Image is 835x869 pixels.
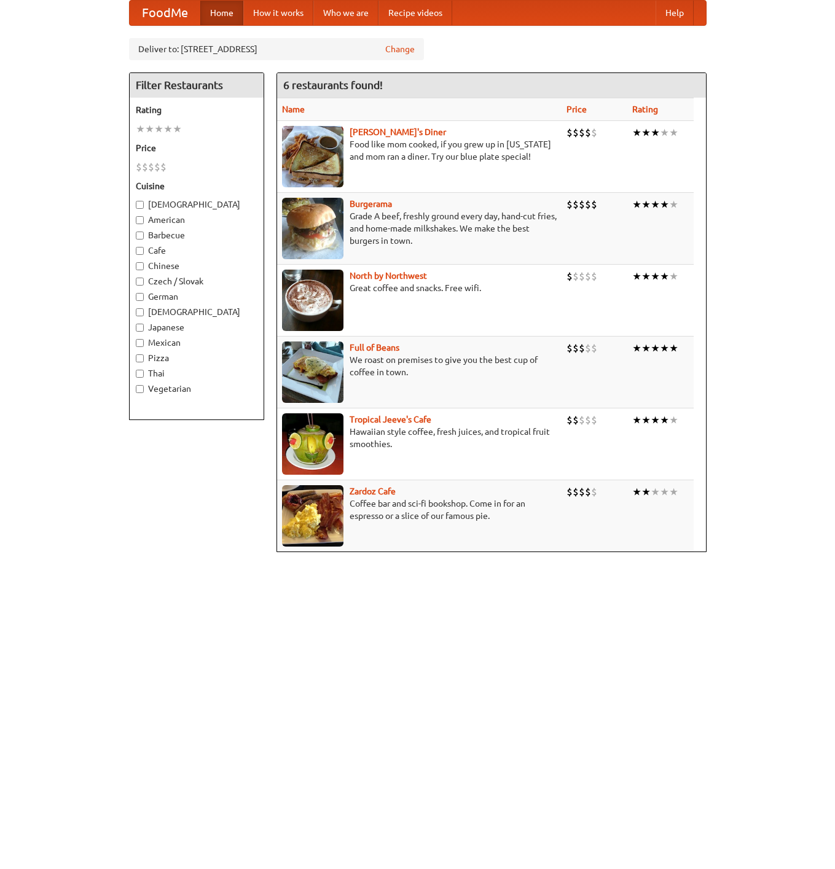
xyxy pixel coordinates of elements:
[660,341,669,355] li: ★
[669,341,678,355] li: ★
[282,497,557,522] p: Coffee bar and sci-fi bookshop. Come in for an espresso or a slice of our famous pie.
[573,198,579,211] li: $
[669,413,678,427] li: ★
[591,413,597,427] li: $
[566,270,573,283] li: $
[282,485,343,547] img: zardoz.jpg
[350,486,396,496] a: Zardoz Cafe
[283,79,383,91] ng-pluralize: 6 restaurants found!
[632,270,641,283] li: ★
[660,270,669,283] li: ★
[669,485,678,499] li: ★
[566,104,587,114] a: Price
[350,127,446,137] a: [PERSON_NAME]'s Diner
[136,324,144,332] input: Japanese
[136,198,257,211] label: [DEMOGRAPHIC_DATA]
[136,370,144,378] input: Thai
[651,270,660,283] li: ★
[585,198,591,211] li: $
[173,122,182,136] li: ★
[579,270,585,283] li: $
[154,122,163,136] li: ★
[136,352,257,364] label: Pizza
[129,38,424,60] div: Deliver to: [STREET_ADDRESS]
[632,485,641,499] li: ★
[136,229,257,241] label: Barbecue
[585,270,591,283] li: $
[136,262,144,270] input: Chinese
[632,341,641,355] li: ★
[669,126,678,139] li: ★
[660,126,669,139] li: ★
[579,126,585,139] li: $
[566,198,573,211] li: $
[282,210,557,247] p: Grade A beef, freshly ground every day, hand-cut fries, and home-made milkshakes. We make the bes...
[573,341,579,355] li: $
[282,104,305,114] a: Name
[651,413,660,427] li: ★
[148,160,154,174] li: $
[350,415,431,424] b: Tropical Jeeve's Cafe
[136,293,144,301] input: German
[591,198,597,211] li: $
[136,232,144,240] input: Barbecue
[282,270,343,331] img: north.jpg
[641,485,651,499] li: ★
[641,198,651,211] li: ★
[136,260,257,272] label: Chinese
[632,413,641,427] li: ★
[142,160,148,174] li: $
[350,199,392,209] a: Burgerama
[313,1,378,25] a: Who we are
[136,244,257,257] label: Cafe
[130,1,200,25] a: FoodMe
[136,180,257,192] h5: Cuisine
[641,341,651,355] li: ★
[585,485,591,499] li: $
[136,278,144,286] input: Czech / Slovak
[136,201,144,209] input: [DEMOGRAPHIC_DATA]
[651,198,660,211] li: ★
[160,160,167,174] li: $
[154,160,160,174] li: $
[385,43,415,55] a: Change
[573,126,579,139] li: $
[579,198,585,211] li: $
[282,413,343,475] img: jeeves.jpg
[350,271,427,281] b: North by Northwest
[641,270,651,283] li: ★
[660,485,669,499] li: ★
[632,198,641,211] li: ★
[145,122,154,136] li: ★
[651,341,660,355] li: ★
[566,413,573,427] li: $
[579,341,585,355] li: $
[585,341,591,355] li: $
[591,485,597,499] li: $
[282,426,557,450] p: Hawaiian style coffee, fresh juices, and tropical fruit smoothies.
[573,270,579,283] li: $
[651,485,660,499] li: ★
[566,485,573,499] li: $
[585,126,591,139] li: $
[136,385,144,393] input: Vegetarian
[632,104,658,114] a: Rating
[566,126,573,139] li: $
[136,122,145,136] li: ★
[641,126,651,139] li: ★
[282,126,343,187] img: sallys.jpg
[669,198,678,211] li: ★
[566,341,573,355] li: $
[282,282,557,294] p: Great coffee and snacks. Free wifi.
[641,413,651,427] li: ★
[136,142,257,154] h5: Price
[591,126,597,139] li: $
[136,337,257,349] label: Mexican
[136,160,142,174] li: $
[579,485,585,499] li: $
[573,413,579,427] li: $
[163,122,173,136] li: ★
[136,308,144,316] input: [DEMOGRAPHIC_DATA]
